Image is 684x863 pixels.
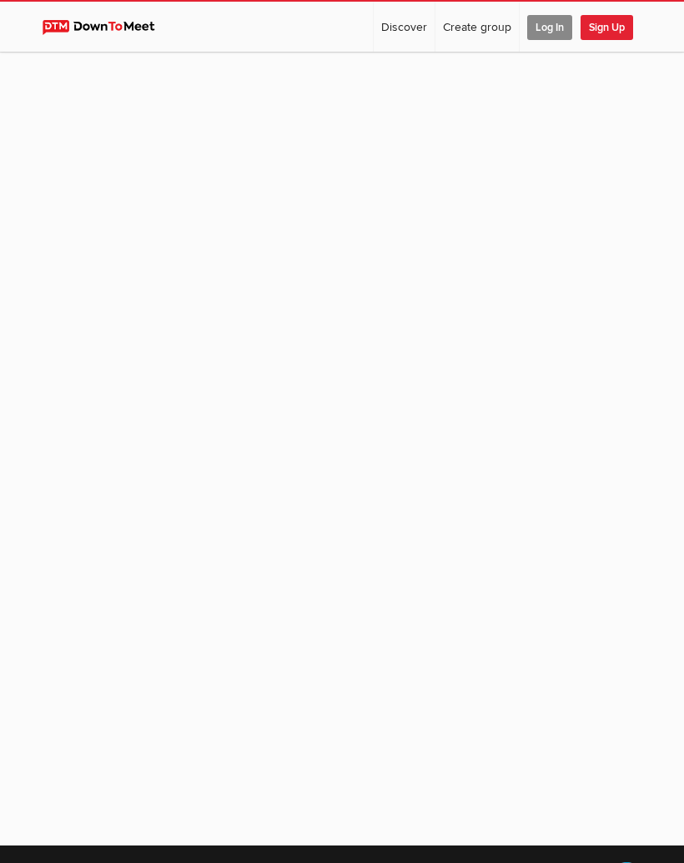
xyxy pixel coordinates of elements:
[581,2,641,52] a: Sign Up
[435,2,519,52] a: Create group
[527,15,572,40] span: Log In
[43,20,170,35] img: DownToMeet
[520,2,580,52] a: Log In
[374,2,435,52] a: Discover
[581,15,633,40] span: Sign Up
